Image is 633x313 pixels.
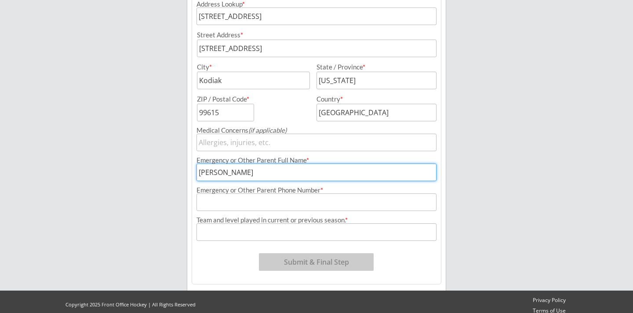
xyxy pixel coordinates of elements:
div: Team and level played in current or previous season. [196,217,437,223]
div: City [197,64,309,70]
div: Medical Concerns [196,127,437,134]
div: Country [316,96,426,102]
div: State / Province [316,64,426,70]
a: Privacy Policy [529,297,570,304]
em: (if applicable) [248,126,287,134]
div: Copyright 2025 Front Office Hockey | All Rights Reserved [57,301,204,308]
button: Submit & Final Step [259,253,374,271]
div: ZIP / Postal Code [197,96,309,102]
input: Street, City, Province/State [196,7,437,25]
input: Allergies, injuries, etc. [196,134,437,151]
div: Emergency or Other Parent Phone Number [196,187,437,193]
div: Street Address [197,32,437,38]
div: Emergency or Other Parent Full Name [196,157,437,164]
div: Address Lookup [196,1,437,7]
